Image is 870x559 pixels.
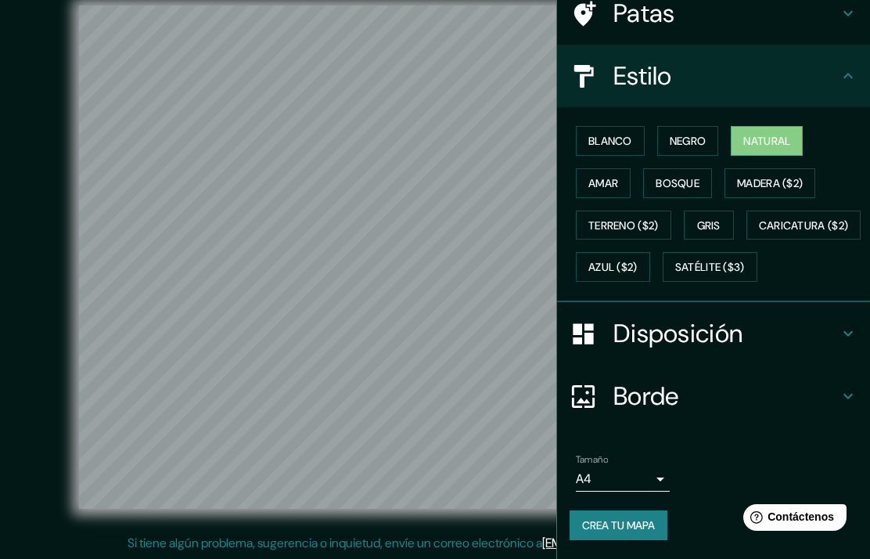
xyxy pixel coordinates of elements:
[557,365,870,427] div: Borde
[542,535,735,551] a: [EMAIL_ADDRESS][DOMAIN_NAME]
[675,261,745,275] font: Satélite ($3)
[576,252,650,282] button: Azul ($2)
[613,380,679,413] font: Borde
[684,211,734,240] button: Gris
[576,211,671,240] button: Terreno ($2)
[746,211,861,240] button: Caricatura ($2)
[576,168,631,198] button: Amar
[79,5,790,509] canvas: Mapa
[759,218,849,233] font: Caricatura ($2)
[731,498,853,542] iframe: Lanzador de widgets de ayuda
[643,168,712,198] button: Bosque
[697,218,721,233] font: Gris
[731,126,803,156] button: Natural
[657,126,719,156] button: Negro
[570,510,667,540] button: Crea tu mapa
[737,176,803,190] font: Madera ($2)
[576,126,645,156] button: Blanco
[656,176,699,190] font: Bosque
[663,252,757,282] button: Satélite ($3)
[557,45,870,107] div: Estilo
[576,467,670,492] div: A4
[128,535,542,551] font: Si tiene algún problema, sugerencia o inquietud, envíe un correo electrónico a
[613,60,672,92] font: Estilo
[724,168,815,198] button: Madera ($2)
[582,518,655,532] font: Crea tu mapa
[576,471,591,487] font: A4
[588,176,618,190] font: Amar
[743,134,790,148] font: Natural
[613,317,742,350] font: Disposición
[670,134,706,148] font: Negro
[588,134,632,148] font: Blanco
[557,302,870,365] div: Disposición
[588,218,659,233] font: Terreno ($2)
[588,261,638,275] font: Azul ($2)
[576,453,608,466] font: Tamaño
